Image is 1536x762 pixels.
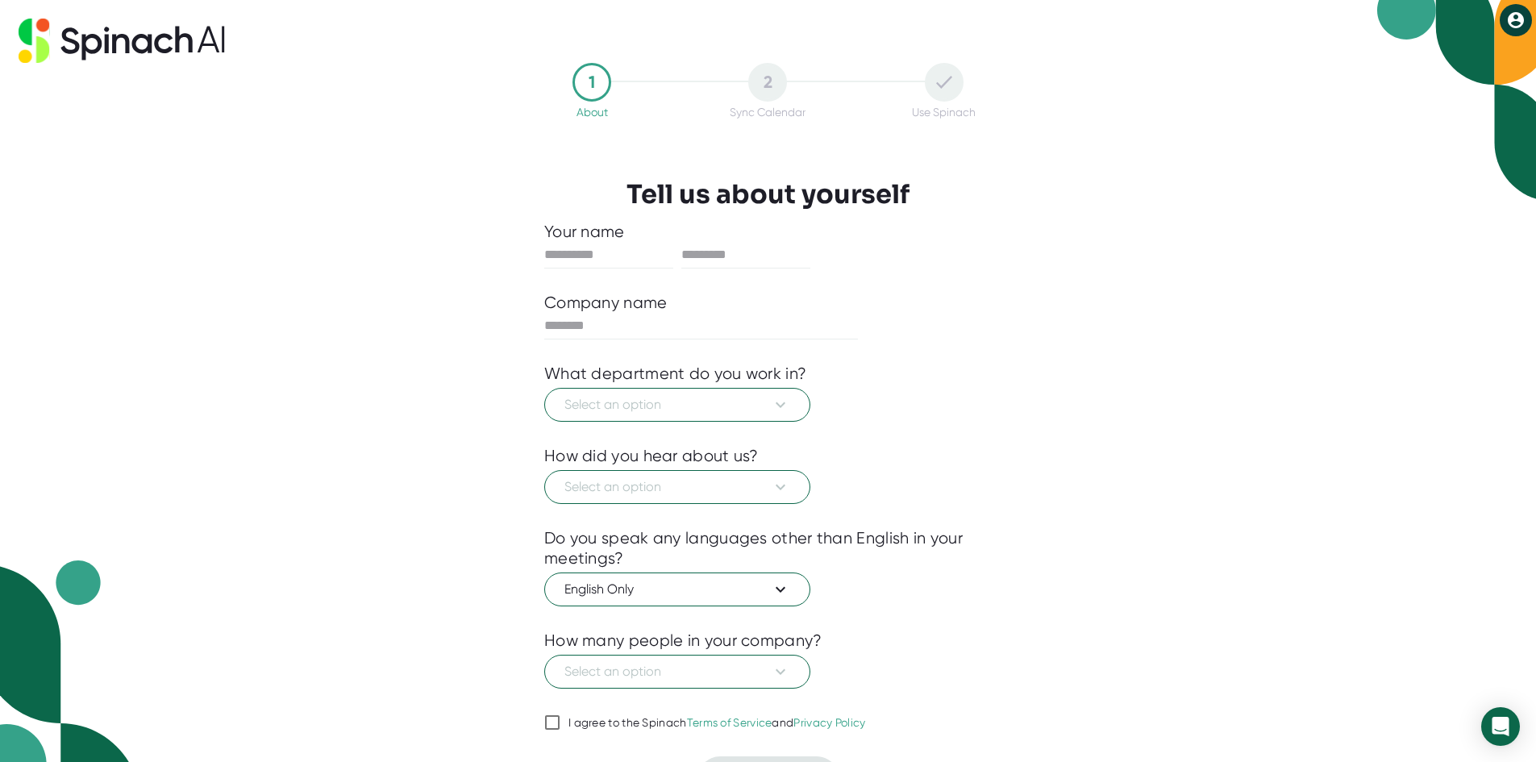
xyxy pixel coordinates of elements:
[748,63,787,102] div: 2
[912,106,976,119] div: Use Spinach
[577,106,608,119] div: About
[687,716,772,729] a: Terms of Service
[544,388,810,422] button: Select an option
[544,446,759,466] div: How did you hear about us?
[564,662,790,681] span: Select an option
[544,364,806,384] div: What department do you work in?
[544,222,992,242] div: Your name
[564,477,790,497] span: Select an option
[626,179,910,210] h3: Tell us about yourself
[544,655,810,689] button: Select an option
[544,470,810,504] button: Select an option
[568,716,866,731] div: I agree to the Spinach and
[544,293,668,313] div: Company name
[544,573,810,606] button: English Only
[544,528,992,568] div: Do you speak any languages other than English in your meetings?
[572,63,611,102] div: 1
[544,631,822,651] div: How many people in your company?
[564,580,790,599] span: English Only
[1481,707,1520,746] div: Open Intercom Messenger
[793,716,865,729] a: Privacy Policy
[564,395,790,414] span: Select an option
[730,106,805,119] div: Sync Calendar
